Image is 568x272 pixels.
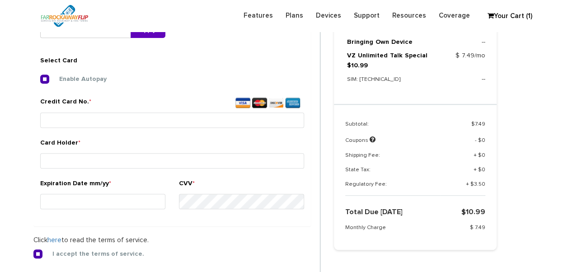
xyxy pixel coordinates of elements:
[444,225,485,239] td: $ 7.49
[179,179,195,192] label: CVV
[237,7,279,24] a: Features
[345,225,444,239] td: Monthly Charge
[345,167,441,181] td: State Tax:
[441,121,485,136] td: $
[33,237,149,244] span: Click to read the terms of service.
[441,167,485,181] td: + $
[310,7,347,24] a: Devices
[40,56,165,66] h4: Select Card
[232,97,304,111] img: visa-card-icon-10.jpg
[40,179,111,192] label: Expiration Date mm/yy
[347,39,413,46] a: Bringing Own Device
[345,121,441,136] td: Subtotal:
[47,237,61,244] a: here
[482,138,485,144] span: 0
[466,209,485,216] span: 10.99
[279,7,310,24] a: Plans
[39,250,144,258] label: I accept the terms of service.
[46,75,107,83] label: Enable Autopay
[345,209,403,216] strong: Total Due [DATE]
[461,209,485,216] strong: $
[347,75,440,85] p: SIM: [TECHNICAL_ID]
[482,153,485,158] span: 0
[475,122,485,127] span: 7.49
[347,53,427,69] a: VZ Unlimited Talk Special $10.99
[345,181,441,196] td: Regulatory Fee:
[474,182,485,188] span: 3.50
[345,136,441,152] td: Coupons
[440,38,485,51] td: --
[386,7,432,24] a: Resources
[483,9,528,23] a: Your Cart (1)
[441,181,485,196] td: + $
[432,7,476,24] a: Coverage
[40,138,80,151] label: Card Holder
[482,168,485,173] span: 0
[441,152,485,166] td: + $
[345,152,441,166] td: Shipping Fee:
[440,51,485,75] td: $ 7.49/mo
[441,136,485,152] td: - $
[440,75,485,93] td: --
[40,97,304,110] label: Credit Card No.
[347,7,386,24] a: Support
